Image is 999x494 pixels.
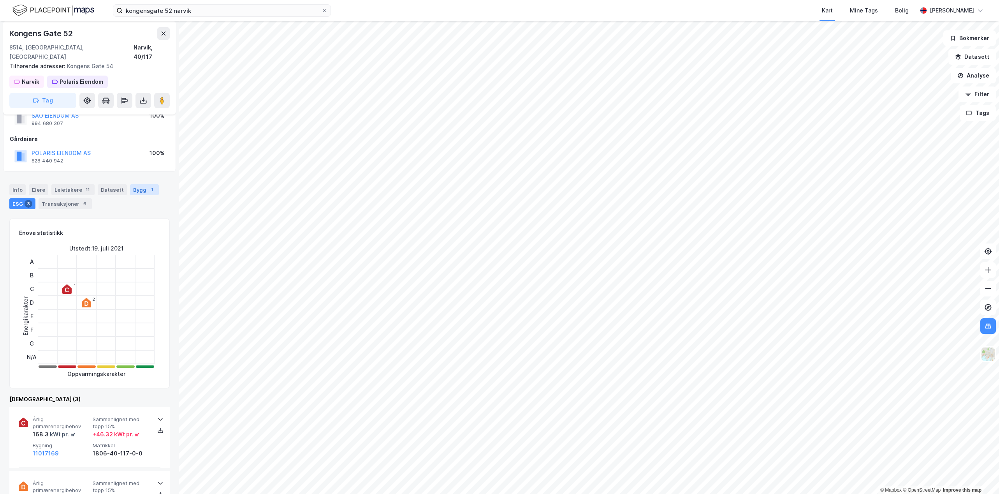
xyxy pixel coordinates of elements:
button: Filter [959,86,996,102]
div: 828 440 942 [32,158,63,164]
div: Narvik [22,77,39,86]
div: kWt pr. ㎡ [49,430,76,439]
span: Årlig primærenergibehov [33,416,90,430]
div: 1 [148,186,156,194]
div: 8514, [GEOGRAPHIC_DATA], [GEOGRAPHIC_DATA] [9,43,134,62]
span: Sammenlignet med topp 15% [93,480,149,494]
div: D [27,296,37,309]
div: 100% [149,111,165,120]
div: Transaksjoner [39,198,92,209]
a: Mapbox [880,487,902,493]
div: Gårdeiere [10,134,169,144]
span: Sammenlignet med topp 15% [93,416,149,430]
button: Analyse [951,68,996,83]
div: Enova statistikk [19,228,63,238]
div: F [27,323,37,337]
iframe: Chat Widget [960,457,999,494]
div: A [27,255,37,268]
span: Bygning [33,442,90,449]
div: E [27,309,37,323]
button: Bokmerker [943,30,996,46]
div: Kongens Gate 52 [9,27,74,40]
div: Kart [822,6,833,15]
span: Tilhørende adresser: [9,63,67,69]
img: logo.f888ab2527a4732fd821a326f86c7f29.svg [12,4,94,17]
div: + 46.32 kWt pr. ㎡ [93,430,140,439]
div: G [27,337,37,350]
div: Datasett [98,184,127,195]
img: Z [981,347,995,362]
div: C [27,282,37,296]
div: Info [9,184,26,195]
div: 6 [81,200,89,208]
div: 1806-40-117-0-0 [93,449,149,458]
div: 168.3 [33,430,76,439]
div: Leietakere [51,184,95,195]
div: Polaris Eiendom [60,77,103,86]
div: 994 680 307 [32,120,63,127]
input: Søk på adresse, matrikkel, gårdeiere, leietakere eller personer [123,5,321,16]
div: 11 [84,186,91,194]
button: Tag [9,93,76,108]
div: 2 [92,297,95,302]
button: 11017169 [33,449,59,458]
div: ESG [9,198,35,209]
button: Datasett [948,49,996,65]
div: B [27,268,37,282]
div: 1 [74,283,76,288]
div: Utstedt : 19. juli 2021 [69,244,123,253]
div: 3 [25,200,32,208]
span: Årlig primærenergibehov [33,480,90,494]
div: Bolig [895,6,909,15]
div: Bygg [130,184,159,195]
div: Eiere [29,184,48,195]
div: Kontrollprogram for chat [960,457,999,494]
div: [PERSON_NAME] [930,6,974,15]
a: Improve this map [943,487,981,493]
div: Oppvarmingskarakter [67,369,125,379]
div: Narvik, 40/117 [134,43,170,62]
div: N/A [27,350,37,364]
div: 100% [149,148,165,158]
div: [DEMOGRAPHIC_DATA] (3) [9,395,170,404]
div: Kongens Gate 54 [9,62,164,71]
span: Matrikkel [93,442,149,449]
div: Energikarakter [21,296,30,335]
a: OpenStreetMap [903,487,941,493]
div: Mine Tags [850,6,878,15]
button: Tags [960,105,996,121]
